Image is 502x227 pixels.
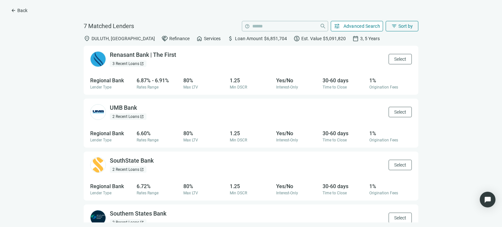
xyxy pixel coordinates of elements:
span: Origination Fees [369,138,398,142]
div: 80% [183,130,226,137]
div: Regional Bank [90,130,133,137]
span: Sort by [398,24,413,29]
span: Min DSCR [230,138,247,142]
span: Lender Type [90,85,111,89]
span: filter_list [391,23,397,29]
div: 30-60 days [323,183,365,189]
div: Yes/No [276,77,319,84]
span: DULUTH, [GEOGRAPHIC_DATA] [92,36,155,41]
span: open_in_new [140,168,144,171]
div: 1.25 [230,130,272,137]
span: open_in_new [140,220,144,224]
span: Select [394,57,406,62]
div: 1.25 [230,183,272,189]
span: home [196,35,203,42]
span: Rates Range [137,85,159,89]
span: Services [204,36,221,41]
div: Regional Bank [90,183,133,189]
span: Interest-Only [276,191,298,195]
div: Est. Value [293,35,346,42]
span: open_in_new [140,115,144,119]
span: Origination Fees [369,191,398,195]
span: Time to Close [323,138,347,142]
img: 1cce62d6-e8f6-46a1-b533-f4b00e61381d [90,210,106,226]
span: help [245,24,250,29]
span: Max LTV [183,191,198,195]
div: 6.87% - 6.91% [137,77,179,84]
span: Time to Close [323,191,347,195]
div: 6.60% [137,130,179,137]
div: Renasant Bank | The First [110,51,176,59]
span: Rates Range [137,138,159,142]
button: filter_listSort by [386,21,418,31]
div: Loan Amount [227,35,287,42]
span: location_on [84,35,90,42]
span: Select [394,162,406,168]
span: 3, 5 Years [360,36,380,41]
span: 7 Matched Lenders [84,22,134,30]
button: Select [389,213,412,223]
div: 80% [183,183,226,189]
div: 2 Recent Loans [110,166,146,173]
button: Select [389,107,412,117]
span: Interest-Only [276,138,298,142]
span: Max LTV [183,85,198,89]
button: Select [389,54,412,64]
span: Interest-Only [276,85,298,89]
span: $5,091,820 [323,36,346,41]
div: 1% [369,183,412,189]
div: 2 Recent Loans [110,219,146,226]
div: 80% [183,77,226,84]
span: Advanced Search [343,24,380,29]
div: 1% [369,130,412,137]
button: Select [389,160,412,170]
span: Select [394,109,406,115]
div: 30-60 days [323,130,365,137]
span: handshake [161,35,168,42]
span: paid [293,35,300,42]
div: Southern States Bank [110,210,166,218]
img: f0651939-79f0-432f-b608-549cab533c71 [90,157,106,173]
button: arrow_backBack [5,5,33,16]
div: Regional Bank [90,77,133,84]
span: Lender Type [90,138,111,142]
div: Yes/No [276,183,319,189]
span: calendar_today [352,35,359,42]
span: Lender Type [90,191,111,195]
span: Select [394,215,406,220]
div: SouthState Bank [110,157,154,165]
span: Min DSCR [230,191,247,195]
div: 3 Recent Loans [110,60,146,67]
div: 6.72% [137,183,179,189]
span: Time to Close [323,85,347,89]
div: UMB Bank [110,104,137,112]
span: tune [334,23,340,29]
div: 1.25 [230,77,272,84]
span: Max LTV [183,138,198,142]
div: Yes/No [276,130,319,137]
span: arrow_back [11,8,16,13]
button: tuneAdvanced Search [331,21,383,31]
span: Back [17,8,27,13]
span: $6,851,704 [264,36,287,41]
span: Refinance [169,36,190,41]
img: 3e120cb6-ead1-4b0b-ae39-01cf7ea17a35 [90,51,106,67]
div: 30-60 days [323,77,365,84]
div: 2 Recent Loans [110,113,146,120]
div: Open Intercom Messenger [480,192,495,207]
span: Origination Fees [369,85,398,89]
div: 1% [369,77,412,84]
img: 70dbd372-402a-4c3a-a926-7ef55ced2059 [90,104,106,120]
span: open_in_new [140,62,144,66]
span: Min DSCR [230,85,247,89]
span: Rates Range [137,191,159,195]
span: attach_money [227,35,234,42]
